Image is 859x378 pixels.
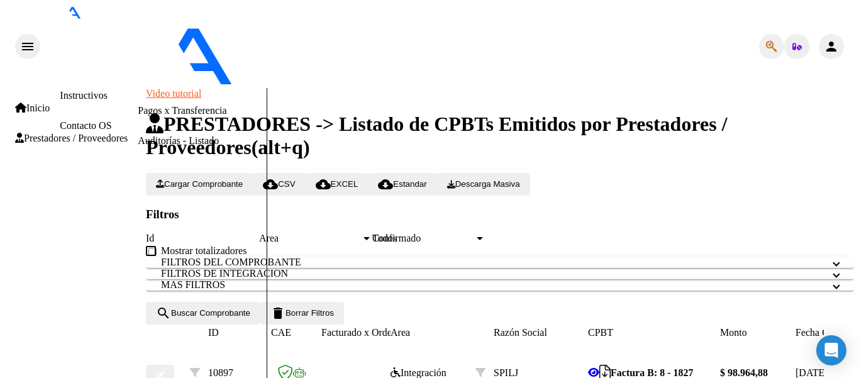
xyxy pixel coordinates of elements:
[588,327,613,338] span: CPBT
[494,327,547,338] span: Razón Social
[316,177,331,192] mat-icon: cloud_download
[270,308,334,318] span: Borrar Filtros
[161,279,824,291] mat-panel-title: MAS FILTROS
[368,77,563,87] span: - SPILJ [PERSON_NAME] [PERSON_NAME]
[720,367,768,378] strong: $ 98.964,88
[391,367,446,378] span: Integración
[720,327,747,338] span: Monto
[588,325,720,341] datatable-header-cell: CPBT
[146,113,728,158] span: PRESTADORES -> Listado de CPBTs Emitidos por Prestadores / Proveedores
[316,179,358,189] span: EXCEL
[611,367,694,378] strong: Factura B: 8 - 1827
[271,327,291,338] span: CAE
[321,327,411,338] span: Facturado x Orden De
[447,179,520,189] span: Descarga Masiva
[15,133,128,144] a: Prestadores / Proveedores
[259,233,361,244] span: Area
[720,325,795,341] datatable-header-cell: Monto
[138,105,226,116] a: Pagos x Transferencia
[146,268,854,279] mat-expansion-panel-header: FILTROS DE INTEGRACION
[494,325,588,341] datatable-header-cell: Razón Social
[795,327,841,338] span: Fecha Cpbt
[437,178,530,189] app-download-masive: Descarga masiva de comprobantes (adjuntos)
[270,306,285,321] mat-icon: delete
[252,136,310,158] span: (alt+q)
[263,177,278,192] mat-icon: cloud_download
[161,268,824,279] mat-panel-title: FILTROS DE INTEGRACION
[378,177,393,192] mat-icon: cloud_download
[321,325,391,341] datatable-header-cell: Facturado x Orden De
[816,335,846,365] div: Open Intercom Messenger
[437,173,530,196] button: Descarga Masiva
[253,173,305,196] button: CSV
[60,90,108,101] a: Instructivos
[20,39,35,54] mat-icon: menu
[795,325,852,341] datatable-header-cell: Fecha Cpbt
[146,208,854,221] h3: Filtros
[391,327,410,338] span: Area
[146,257,854,268] mat-expansion-panel-header: FILTROS DEL COMPROBANTE
[391,325,475,341] datatable-header-cell: Area
[338,77,368,87] span: - ospic
[795,367,828,378] span: [DATE]
[15,103,50,114] a: Inicio
[271,325,321,341] datatable-header-cell: CAE
[40,19,338,86] img: Logo SAAS
[161,257,824,268] mat-panel-title: FILTROS DEL COMPROBANTE
[599,372,611,373] i: Descargar documento
[306,173,369,196] button: EXCEL
[368,173,436,196] button: Estandar
[372,233,397,243] span: Todos
[60,120,111,131] a: Contacto OS
[824,39,839,54] mat-icon: person
[138,135,219,146] a: Auditorías - Listado
[260,302,344,325] button: Borrar Filtros
[263,179,295,189] span: CSV
[146,279,854,291] mat-expansion-panel-header: MAS FILTROS
[378,179,426,189] span: Estandar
